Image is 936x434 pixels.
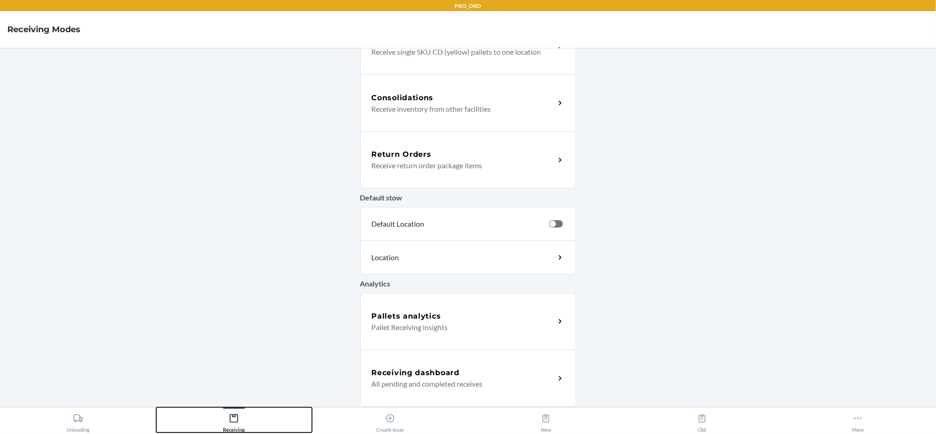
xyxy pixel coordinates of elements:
h5: Consolidations [372,92,434,103]
p: All pending and completed receives [372,378,548,389]
a: Receiving dashboardAll pending and completed receives [360,350,576,407]
p: Receive return order package items [372,160,548,171]
div: Create Issue [376,410,404,433]
p: Default Location [372,218,542,229]
h5: Receiving dashboard [372,367,459,378]
p: Pallet Receiving insights [372,322,548,333]
h5: Pallets analytics [372,311,441,322]
a: Pallets analyticsPallet Receiving insights [360,293,576,350]
button: Create Issue [312,407,468,433]
div: New [541,410,551,433]
h5: Return Orders [372,149,431,160]
div: More [852,410,864,433]
p: Receive inventory from other facilities [372,103,548,114]
div: Unloading [67,410,90,433]
h4: Receiving Modes [7,23,80,35]
p: Default stow [360,192,576,203]
p: Receive single SKU CD (yellow) pallets to one location [372,46,548,57]
a: Return OrdersReceive return order package items [360,131,576,188]
button: New [468,407,624,433]
p: Location [372,252,480,263]
a: ConsolidationsReceive inventory from other facilities [360,74,576,131]
button: Old [624,407,780,433]
p: Analytics [360,278,576,289]
a: Location [360,240,576,274]
button: Receiving [156,407,312,433]
p: PRO_ORD [455,2,482,10]
div: Old [697,410,707,433]
div: Receiving [223,410,245,433]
